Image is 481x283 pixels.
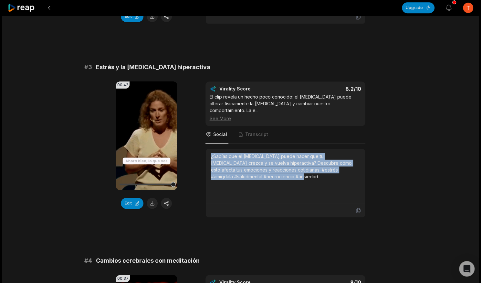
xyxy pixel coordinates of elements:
div: Virality Score [219,86,289,92]
span: # 4 [84,256,92,265]
span: Estrés y la [MEDICAL_DATA] hiperactiva [96,63,210,72]
div: Open Intercom Messenger [459,261,475,277]
span: Cambios cerebrales con meditación [96,256,200,265]
span: Social [213,131,227,138]
div: See More [210,115,361,122]
button: Upgrade [402,2,434,13]
div: El clip revela un hecho poco conocido: el [MEDICAL_DATA] puede alterar físicamente la [MEDICAL_DA... [210,93,361,122]
video: Your browser does not support mp4 format. [116,81,177,190]
div: 8.2 /10 [292,86,361,92]
span: Transcript [245,131,268,138]
nav: Tabs [205,126,365,143]
div: ¿Sabías que el [MEDICAL_DATA] puede hacer que tu [MEDICAL_DATA] crezca y se vuelva hiperactiva? D... [211,153,360,180]
span: # 3 [84,63,92,72]
button: Edit [121,11,143,22]
button: Edit [121,198,143,209]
